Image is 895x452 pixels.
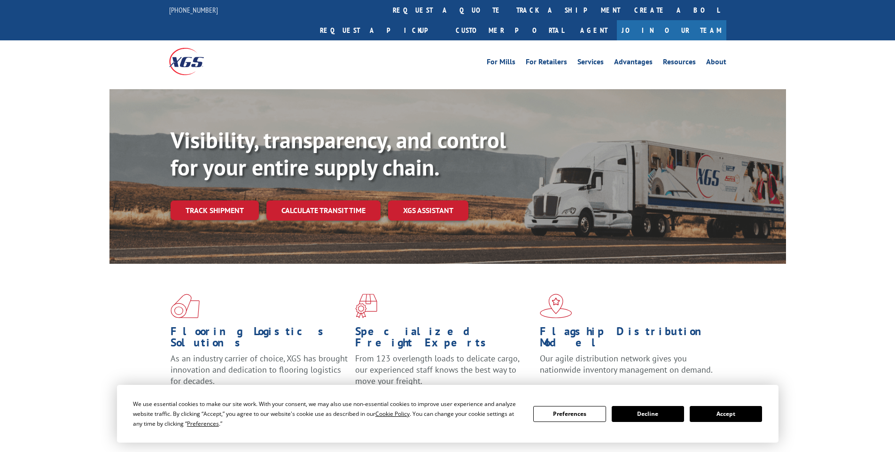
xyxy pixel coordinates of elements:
[355,353,533,395] p: From 123 overlength loads to delicate cargo, our experienced staff knows the best way to move you...
[266,200,381,221] a: Calculate transit time
[355,326,533,353] h1: Specialized Freight Experts
[133,399,522,429] div: We use essential cookies to make our site work. With your consent, we may also use non-essential ...
[690,406,762,422] button: Accept
[614,58,653,69] a: Advantages
[187,420,219,428] span: Preferences
[617,20,726,40] a: Join Our Team
[540,384,657,395] a: Learn More >
[540,353,713,375] span: Our agile distribution network gives you nationwide inventory management on demand.
[540,326,717,353] h1: Flagship Distribution Model
[171,200,259,220] a: Track shipment
[117,385,778,443] div: Cookie Consent Prompt
[663,58,696,69] a: Resources
[526,58,567,69] a: For Retailers
[388,200,468,221] a: XGS ASSISTANT
[540,294,572,318] img: xgs-icon-flagship-distribution-model-red
[577,58,604,69] a: Services
[706,58,726,69] a: About
[449,20,571,40] a: Customer Portal
[313,20,449,40] a: Request a pickup
[171,353,348,386] span: As an industry carrier of choice, XGS has brought innovation and dedication to flooring logistics...
[487,58,515,69] a: For Mills
[169,5,218,15] a: [PHONE_NUMBER]
[571,20,617,40] a: Agent
[171,125,506,182] b: Visibility, transparency, and control for your entire supply chain.
[533,406,606,422] button: Preferences
[171,326,348,353] h1: Flooring Logistics Solutions
[355,294,377,318] img: xgs-icon-focused-on-flooring-red
[171,294,200,318] img: xgs-icon-total-supply-chain-intelligence-red
[612,406,684,422] button: Decline
[375,410,410,418] span: Cookie Policy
